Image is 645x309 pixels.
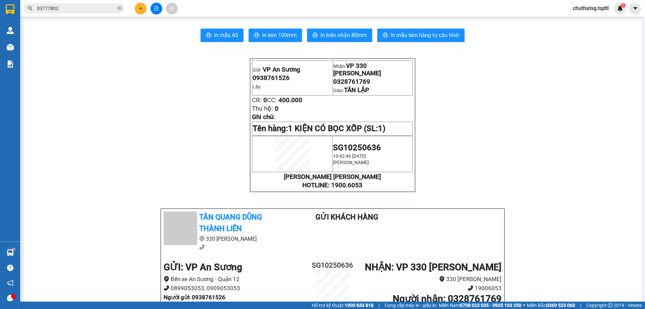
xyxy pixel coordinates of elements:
[7,295,13,301] span: message
[312,302,374,309] span: Hỗ trợ kỹ thuật:
[315,213,378,221] b: Gửi khách hàng
[632,5,638,11] span: caret-down
[320,31,367,39] span: In biên nhận 80mm
[206,32,211,39] span: printer
[527,302,575,309] span: Miền Bắc
[307,29,372,42] button: printerIn biên nhận 80mm
[333,62,381,77] span: VP 330 [PERSON_NAME]
[7,249,14,256] img: warehouse-icon
[164,284,304,293] li: 0899053053, 0909053053
[199,236,205,241] span: environment
[393,293,502,304] b: Người nhận : 0328761769
[254,32,259,39] span: printer
[7,265,13,271] span: question-circle
[344,86,369,94] span: TÂN LẬP
[7,27,14,34] img: warehouse-icon
[253,84,261,89] span: Lấy:
[164,262,242,273] b: GỬI : VP An Sương
[460,303,521,308] strong: 0708 023 035 - 0935 103 250
[138,6,143,11] span: plus
[333,78,370,85] span: 0328761769
[253,74,290,82] span: 0938761526
[567,4,614,12] span: chuthatsg.tqdtl
[278,96,302,104] span: 400.000
[312,32,318,39] span: printer
[199,213,262,233] b: Tân Quang Dũng Thành Liên
[164,276,169,282] span: environment
[164,285,169,291] span: phone
[377,29,465,42] button: printerIn mẫu tem hàng tự cấu hình
[7,280,13,286] span: notification
[154,6,159,11] span: file-add
[252,113,275,121] span: Ghi chú:
[267,96,277,104] span: CC:
[252,96,262,104] span: CR:
[13,248,15,250] sup: 1
[7,44,14,51] img: warehouse-icon
[253,66,332,73] p: Gửi:
[365,262,502,273] b: NHẬN : VP 330 [PERSON_NAME]
[166,3,178,14] button: aim
[214,31,238,39] span: In mẫu A5
[201,29,244,42] button: printerIn mẫu A5
[7,61,14,68] img: solution-icon
[622,3,624,8] span: 1
[580,302,581,309] span: |
[629,3,641,14] button: caret-down
[302,182,362,189] strong: HOTLINE: 1900.6053
[164,235,289,243] li: 330 [PERSON_NAME]
[164,294,225,301] b: Người gửi : 0938761526
[118,5,122,12] span: close-circle
[135,3,146,14] button: plus
[385,302,437,309] span: Cung cấp máy in - giấy in:
[263,66,300,73] span: VP An Sương
[150,3,162,14] button: file-add
[284,173,381,181] strong: [PERSON_NAME] [PERSON_NAME]
[608,303,612,308] span: copyright
[361,275,502,284] li: 330 [PERSON_NAME]
[621,3,626,8] sup: 1
[378,124,385,133] span: 1)
[164,275,304,284] li: Bến xe An Sương - Quận 12
[37,5,116,12] input: Tìm tên, số ĐT hoặc mã đơn
[546,303,575,308] strong: 0369 525 060
[28,6,33,11] span: search
[379,302,380,309] span: |
[199,244,205,250] span: phone
[169,6,174,11] span: aim
[249,29,302,42] button: printerIn tem 100mm
[439,302,521,309] span: Miền Nam
[275,105,278,112] span: 0
[439,276,445,282] span: environment
[523,304,525,307] span: ⚪️
[253,124,385,133] span: Tên hàng:
[333,153,366,159] span: 10:42:46 [DATE]
[304,260,361,271] h2: SG10250636
[333,62,413,77] p: Nhận:
[391,31,459,39] span: In mẫu tem hàng tự cấu hình
[361,284,502,293] li: 19006053
[262,31,297,39] span: In tem 100mm
[333,143,381,152] span: SG10250636
[333,88,369,93] span: Giao:
[263,96,267,104] span: 0
[288,124,385,133] span: 1 KIỆN CÓ BỌC XỐP (SL:
[468,285,473,291] span: phone
[6,4,14,14] img: logo-vxr
[345,303,374,308] strong: 1900 633 818
[617,5,623,11] img: icon-new-feature
[118,6,122,10] span: close-circle
[252,105,273,112] span: Thu hộ:
[333,160,369,165] span: [PERSON_NAME]
[383,32,388,39] span: printer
